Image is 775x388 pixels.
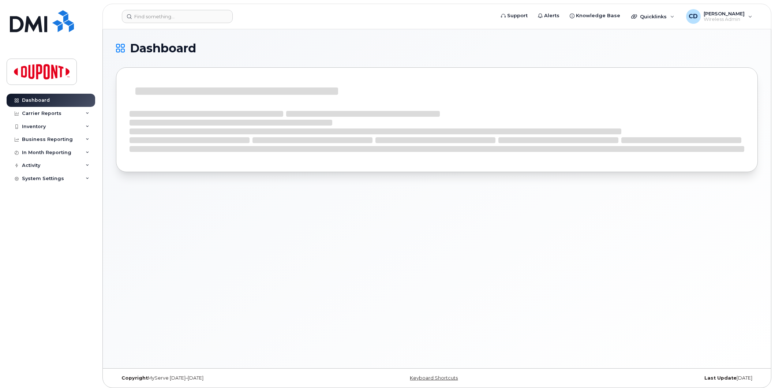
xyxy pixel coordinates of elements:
strong: Copyright [121,375,148,381]
div: [DATE] [544,375,758,381]
div: MyServe [DATE]–[DATE] [116,375,330,381]
a: Keyboard Shortcuts [410,375,458,381]
strong: Last Update [704,375,737,381]
span: Dashboard [130,43,196,54]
